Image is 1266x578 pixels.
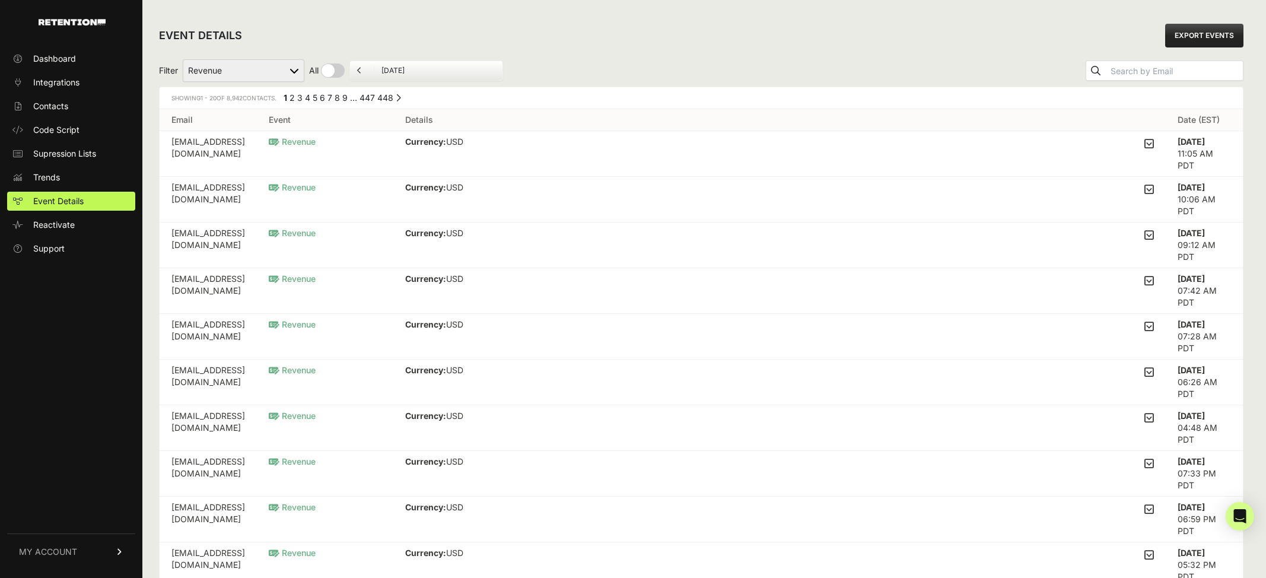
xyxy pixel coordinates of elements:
[1108,63,1243,80] input: Search by Email
[405,182,446,192] strong: Currency:
[1166,177,1243,223] td: 10:06 AM PDT
[33,100,68,112] span: Contacts
[39,19,106,26] img: Retention.com
[33,195,84,207] span: Event Details
[1178,365,1205,375] strong: [DATE]
[393,109,1166,131] th: Details
[405,136,446,147] strong: Currency:
[160,223,257,268] td: [EMAIL_ADDRESS][DOMAIN_NAME]
[33,219,75,231] span: Reactivate
[1166,131,1243,177] td: 11:05 AM PDT
[160,314,257,360] td: [EMAIL_ADDRESS][DOMAIN_NAME]
[269,365,316,375] span: Revenue
[33,53,76,65] span: Dashboard
[269,456,316,466] span: Revenue
[342,93,348,103] a: Page 9
[159,27,242,44] h2: EVENT DETAILS
[327,93,332,103] a: Page 7
[350,93,357,103] span: …
[405,502,446,512] strong: Currency:
[160,497,257,542] td: [EMAIL_ADDRESS][DOMAIN_NAME]
[171,92,276,104] div: Showing of
[1178,182,1205,192] strong: [DATE]
[160,360,257,405] td: [EMAIL_ADDRESS][DOMAIN_NAME]
[1166,360,1243,405] td: 06:26 AM PDT
[335,93,340,103] a: Page 8
[7,97,135,116] a: Contacts
[33,148,96,160] span: Supression Lists
[1178,319,1205,329] strong: [DATE]
[269,502,316,512] span: Revenue
[405,228,446,238] strong: Currency:
[1178,411,1205,421] strong: [DATE]
[405,501,506,513] p: USD
[1178,456,1205,466] strong: [DATE]
[160,268,257,314] td: [EMAIL_ADDRESS][DOMAIN_NAME]
[405,319,508,331] p: USD
[405,547,505,559] p: USD
[405,410,508,422] p: USD
[313,93,317,103] a: Page 5
[33,243,65,255] span: Support
[1178,274,1205,284] strong: [DATE]
[160,177,257,223] td: [EMAIL_ADDRESS][DOMAIN_NAME]
[405,273,505,285] p: USD
[405,364,504,376] p: USD
[1166,451,1243,497] td: 07:33 PM PDT
[269,136,316,147] span: Revenue
[1166,268,1243,314] td: 07:42 AM PDT
[1178,502,1205,512] strong: [DATE]
[405,365,446,375] strong: Currency:
[7,239,135,258] a: Support
[269,228,316,238] span: Revenue
[33,124,79,136] span: Code Script
[1166,109,1243,131] th: Date (EST)
[7,73,135,92] a: Integrations
[1178,228,1205,238] strong: [DATE]
[405,182,505,193] p: USD
[405,274,446,284] strong: Currency:
[405,319,446,329] strong: Currency:
[284,93,287,103] em: Page 1
[225,94,276,101] span: Contacts.
[7,168,135,187] a: Trends
[269,274,316,284] span: Revenue
[281,92,401,107] div: Pagination
[183,59,304,82] select: Filter
[405,411,446,421] strong: Currency:
[297,93,303,103] a: Page 3
[33,172,60,183] span: Trends
[405,548,446,558] strong: Currency:
[227,94,243,101] span: 8,942
[269,548,316,558] span: Revenue
[160,131,257,177] td: [EMAIL_ADDRESS][DOMAIN_NAME]
[1165,24,1243,47] a: EXPORT EVENTS
[160,109,257,131] th: Email
[19,546,77,558] span: MY ACCOUNT
[7,144,135,163] a: Supression Lists
[7,215,135,234] a: Reactivate
[7,192,135,211] a: Event Details
[1166,314,1243,360] td: 07:28 AM PDT
[269,182,316,192] span: Revenue
[1166,497,1243,542] td: 06:59 PM PDT
[377,93,393,103] a: Page 448
[320,93,325,103] a: Page 6
[159,65,178,77] span: Filter
[1226,502,1254,531] div: Open Intercom Messenger
[1166,405,1243,451] td: 04:48 AM PDT
[33,77,79,88] span: Integrations
[360,93,375,103] a: Page 447
[7,120,135,139] a: Code Script
[257,109,393,131] th: Event
[405,227,509,239] p: USD
[269,411,316,421] span: Revenue
[305,93,310,103] a: Page 4
[1178,136,1205,147] strong: [DATE]
[160,405,257,451] td: [EMAIL_ADDRESS][DOMAIN_NAME]
[7,49,135,68] a: Dashboard
[7,533,135,570] a: MY ACCOUNT
[405,456,505,468] p: USD
[1166,223,1243,268] td: 09:12 AM PDT
[405,136,505,148] p: USD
